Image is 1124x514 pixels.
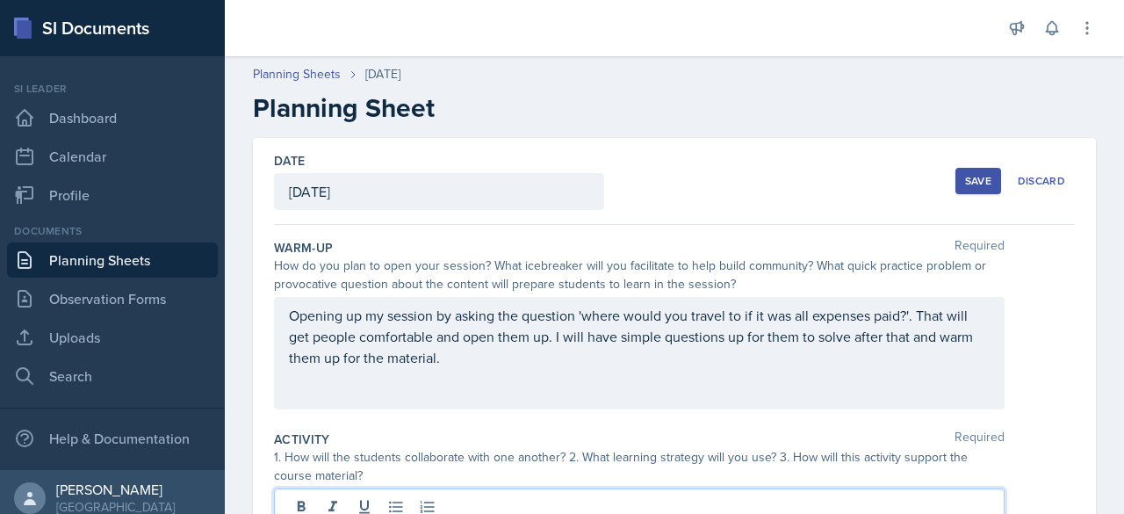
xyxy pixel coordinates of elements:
div: 1. How will the students collaborate with one another? 2. What learning strategy will you use? 3.... [274,448,1005,485]
button: Save [955,168,1001,194]
div: Save [965,174,991,188]
a: Observation Forms [7,281,218,316]
a: Search [7,358,218,394]
a: Dashboard [7,100,218,135]
a: Planning Sheets [253,65,341,83]
label: Activity [274,431,330,448]
h2: Planning Sheet [253,92,1096,124]
a: Uploads [7,320,218,355]
div: Si leader [7,81,218,97]
a: Planning Sheets [7,243,218,278]
div: Help & Documentation [7,421,218,456]
label: Date [274,152,305,170]
p: Opening up my session by asking the question 'where would you travel to if it was all expenses pa... [289,305,990,368]
span: Required [955,431,1005,448]
div: Documents [7,223,218,239]
div: [PERSON_NAME] [56,481,175,498]
label: Warm-Up [274,239,333,257]
span: Required [955,239,1005,257]
a: Profile [7,177,218,213]
div: How do you plan to open your session? What icebreaker will you facilitate to help build community... [274,257,1005,293]
div: Discard [1018,174,1065,188]
div: [DATE] [365,65,400,83]
button: Discard [1008,168,1075,194]
a: Calendar [7,139,218,174]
